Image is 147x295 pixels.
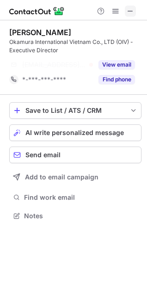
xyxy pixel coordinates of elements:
[25,173,98,181] span: Add to email campaign
[24,212,138,220] span: Notes
[9,147,141,163] button: Send email
[98,75,135,84] button: Reveal Button
[25,151,61,159] span: Send email
[9,169,141,185] button: Add to email campaign
[9,38,141,55] div: Okamura International Vietnam Co., LTD (OIV) - Executive Director
[9,102,141,119] button: save-profile-one-click
[9,209,141,222] button: Notes
[22,61,86,69] span: [EMAIL_ADDRESS][DOMAIN_NAME]
[9,124,141,141] button: AI write personalized message
[25,129,124,136] span: AI write personalized message
[24,193,138,202] span: Find work email
[9,191,141,204] button: Find work email
[98,60,135,69] button: Reveal Button
[25,107,125,114] div: Save to List / ATS / CRM
[9,28,71,37] div: [PERSON_NAME]
[9,6,65,17] img: ContactOut v5.3.10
